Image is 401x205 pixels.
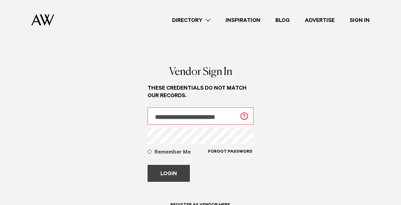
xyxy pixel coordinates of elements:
button: Login [148,165,190,182]
a: Advertise [297,16,342,24]
h1: Vendor Sign In [148,67,254,77]
h5: These credentials do not match our records. [148,85,254,100]
a: Inspiration [218,16,268,24]
h6: Forgot Password [208,149,253,155]
img: Auckland Weddings Logo [31,14,54,26]
a: Forgot Password [208,149,253,162]
a: Sign In [342,16,377,24]
a: Directory [164,16,218,24]
h5: Remember Me [154,149,208,156]
a: Blog [268,16,297,24]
